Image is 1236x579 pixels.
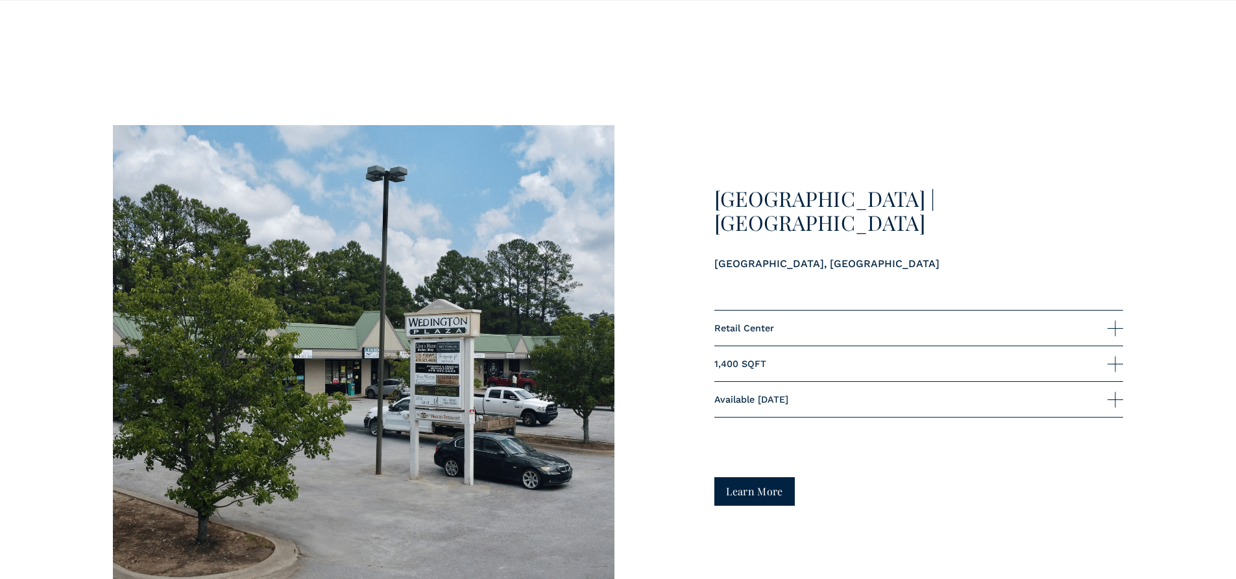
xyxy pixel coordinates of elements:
[714,346,1124,381] button: 1,400 SQFT
[714,255,1124,272] p: [GEOGRAPHIC_DATA], [GEOGRAPHIC_DATA]
[714,323,1108,333] span: Retail Center
[714,359,1108,369] span: 1,400 SQFT
[714,477,795,505] a: Learn More
[714,382,1124,417] button: Available [DATE]
[714,394,1108,405] span: Available [DATE]
[714,187,1124,235] h3: [GEOGRAPHIC_DATA] | [GEOGRAPHIC_DATA]
[714,311,1124,346] button: Retail Center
